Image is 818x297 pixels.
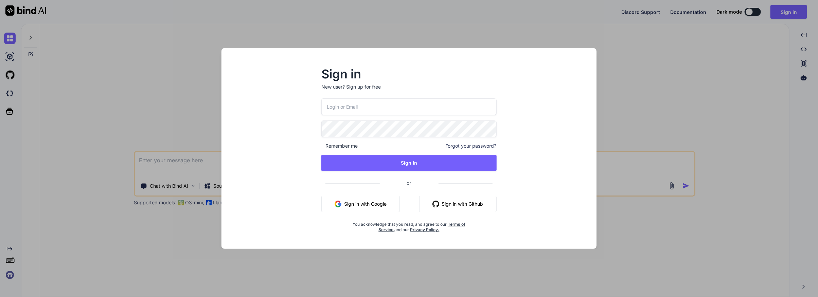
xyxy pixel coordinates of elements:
[446,143,497,149] span: Forgot your password?
[346,83,381,90] div: Sign up for free
[321,98,496,115] input: Login or Email
[321,155,496,171] button: Sign In
[378,222,465,232] a: Terms of Service
[321,83,496,98] p: New user?
[321,143,358,149] span: Remember me
[432,201,439,207] img: github
[335,201,341,207] img: google
[419,196,497,212] button: Sign in with Github
[351,218,467,233] div: You acknowledge that you read, and agree to our and our
[410,227,439,232] a: Privacy Policy.
[380,174,439,191] span: or
[321,196,400,212] button: Sign in with Google
[321,69,496,79] h2: Sign in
